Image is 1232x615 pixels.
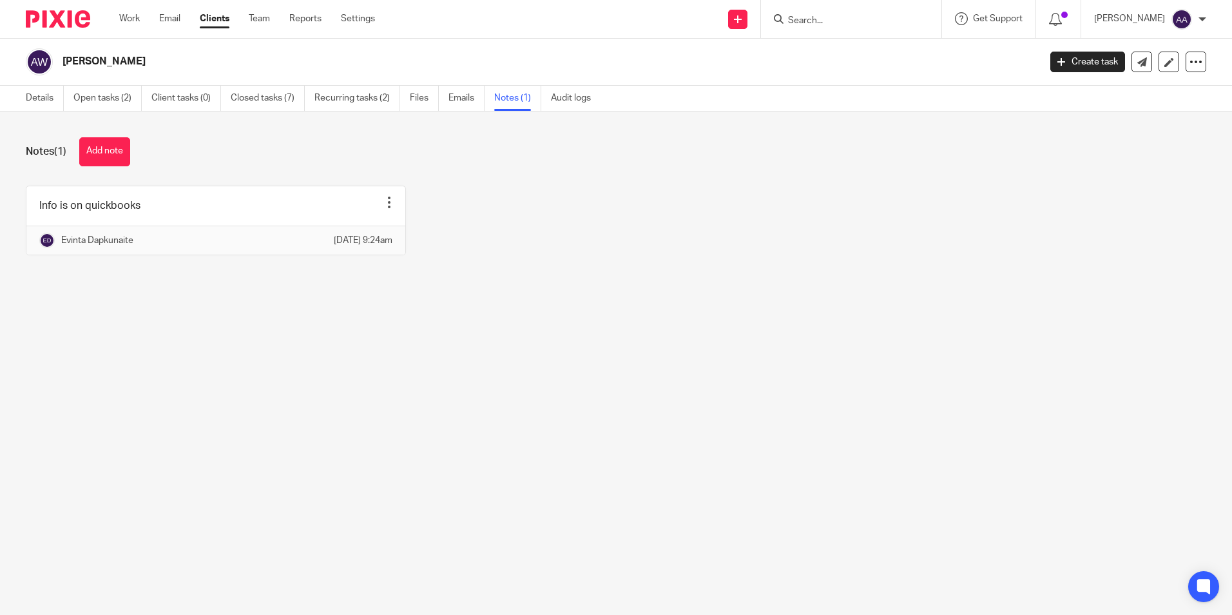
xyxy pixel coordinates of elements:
a: Email [159,12,180,25]
p: Evinta Dapkunaite [61,234,133,247]
img: svg%3E [1171,9,1192,30]
a: Settings [341,12,375,25]
a: Notes (1) [494,86,541,111]
h2: [PERSON_NAME] [63,55,837,68]
p: [PERSON_NAME] [1094,12,1165,25]
a: Files [410,86,439,111]
button: Add note [79,137,130,166]
span: (1) [54,146,66,157]
a: Create task [1050,52,1125,72]
a: Team [249,12,270,25]
a: Client tasks (0) [151,86,221,111]
a: Work [119,12,140,25]
a: Clients [200,12,229,25]
input: Search [787,15,903,27]
h1: Notes [26,145,66,159]
p: [DATE] 9:24am [334,234,392,247]
a: Recurring tasks (2) [314,86,400,111]
img: svg%3E [26,48,53,75]
a: Closed tasks (7) [231,86,305,111]
a: Reports [289,12,322,25]
img: svg%3E [39,233,55,248]
a: Audit logs [551,86,601,111]
a: Open tasks (2) [73,86,142,111]
span: Get Support [973,14,1023,23]
a: Emails [448,86,485,111]
a: Details [26,86,64,111]
img: Pixie [26,10,90,28]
